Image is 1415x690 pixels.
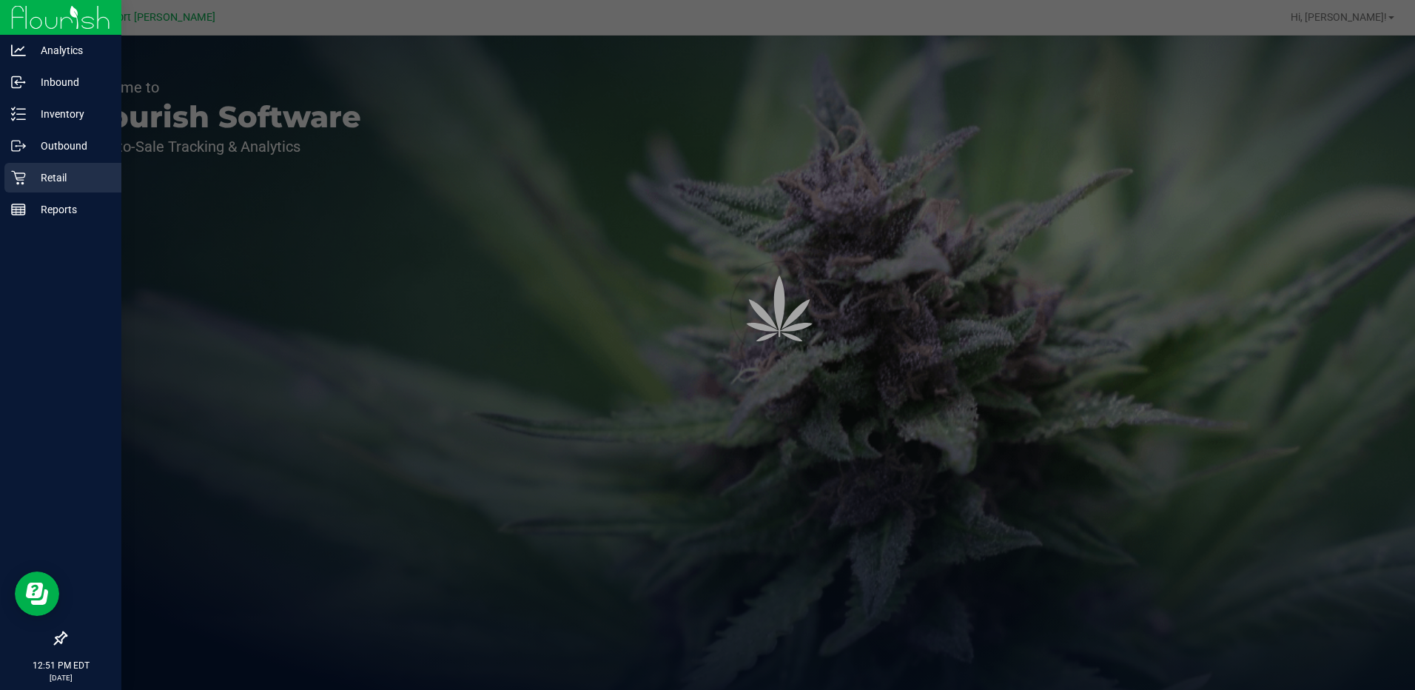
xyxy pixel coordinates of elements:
[26,169,115,187] p: Retail
[11,170,26,185] inline-svg: Retail
[26,73,115,91] p: Inbound
[11,107,26,121] inline-svg: Inventory
[26,41,115,59] p: Analytics
[7,659,115,672] p: 12:51 PM EDT
[11,138,26,153] inline-svg: Outbound
[15,572,59,616] iframe: Resource center
[11,75,26,90] inline-svg: Inbound
[26,201,115,218] p: Reports
[7,672,115,683] p: [DATE]
[11,43,26,58] inline-svg: Analytics
[11,202,26,217] inline-svg: Reports
[26,105,115,123] p: Inventory
[26,137,115,155] p: Outbound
